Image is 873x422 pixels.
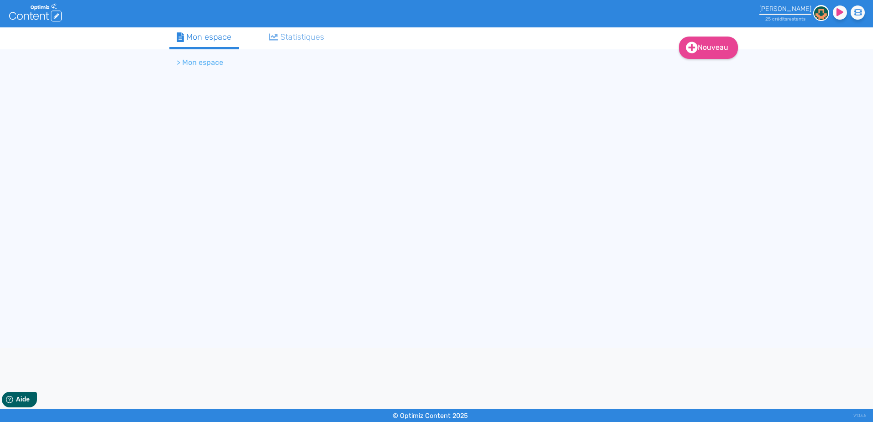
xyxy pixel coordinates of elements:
small: 25 crédit restant [765,16,805,22]
a: Statistiques [262,27,332,47]
small: © Optimiz Content 2025 [393,412,468,420]
a: Nouveau [679,37,738,59]
div: Statistiques [269,31,325,43]
div: [PERSON_NAME] [759,5,811,13]
img: 9e1f83979ed481a10b9378a5bbf7f946 [813,5,829,21]
div: Mon espace [177,31,231,43]
span: s [803,16,805,22]
span: s [785,16,787,22]
a: Mon espace [169,27,239,49]
div: V1.13.5 [853,409,866,422]
nav: breadcrumb [169,52,626,74]
li: > Mon espace [177,57,223,68]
